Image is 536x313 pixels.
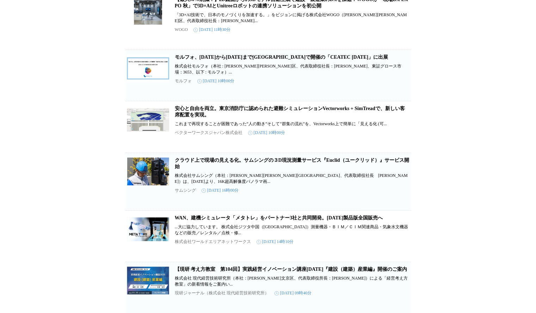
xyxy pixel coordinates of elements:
[175,267,407,272] a: 【現研 考え方教室 第104回】実践経営イノベーション講座[DATE]『建設（建築）産業編』開催のご案内
[127,215,169,243] img: WAN、建機シミュレータ「メタトレ」をパートナー3社と共同開発。2026年製品版全国販売へ
[175,239,251,245] p: 株式会社ワールドエリアネットワークス
[175,224,409,236] p: ...大に協力しています。 株式会社ジツタ中国（[GEOGRAPHIC_DATA]）測量機器・ＢＩＭ／ＣＩＭ関連商品・気象水文機器などの販売／レンタル／点検・修...
[127,54,169,82] img: モルフォ、10月14日から17日まで幕張メッセで開催の「CEATEC 2025」に出展
[248,130,285,136] time: [DATE] 10時00分
[175,63,409,75] p: 株式会社モルフォ（本社 : [PERSON_NAME][PERSON_NAME]区、代表取締役社長：[PERSON_NAME]、東証グロース市場：3653、以下 : モルフォ）...
[175,173,409,185] p: 株式会社サムシング（本社：[PERSON_NAME][PERSON_NAME][GEOGRAPHIC_DATA]、代表取締役社長 [PERSON_NAME]）は、[DATE]より、16K超高解像...
[127,266,169,294] img: 【現研 考え方教室 第104回】実践経営イノベーション講座2025『建設（建築）産業編』開催のご案内
[202,187,239,193] time: [DATE] 16時00分
[175,27,188,32] p: WOGO
[175,290,269,296] p: 現研ジャーナル（株式会社 現代経営技術研究所）
[175,187,196,193] p: サムシング
[127,106,169,134] img: 安心と自由を両立。東京消防庁に認められた避難シミュレーションVectorworks + SimTreadで、新しい客席配置を実現。
[275,290,312,296] time: [DATE] 09時46分
[175,78,192,84] p: モルフォ
[175,55,388,60] a: モルフォ、[DATE]から[DATE]まで[GEOGRAPHIC_DATA]で開催の「CEATEC [DATE]」に出展
[193,27,230,33] time: [DATE] 11時30分
[175,121,409,127] p: これまで再現することが困難であった”人の動き”そして”群集の流れ”を、Vectorworks上で簡単に「見える化 (可...
[175,158,409,169] a: クラウド上で現場の見える化。サムシングの３D現況測量サービス『Euclid（ユークリッド）』サービス開始
[127,157,169,185] img: クラウド上で現場の見える化。サムシングの３D現況測量サービス『Euclid（ユークリッド）』サービス開始
[175,106,405,117] a: 安心と自由を両立。東京消防庁に認められた避難シミュレーションVectorworks + SimTreadで、新しい客席配置を実現。
[175,130,242,136] p: ベクターワークスジャパン株式会社
[175,215,383,221] a: WAN、建機シミュレータ「メタトレ」をパートナー3社と共同開発。[DATE]製品版全国販売へ
[175,275,409,287] p: 株式会社 現代経営技術研究所（本社：[PERSON_NAME]文京区、代表取締役所長：[PERSON_NAME]）による「経営考え方教室」の新着情報をご案内い...
[197,78,235,84] time: [DATE] 10時00分
[175,12,409,24] p: 「3D×AI技術で、日本のモノづくりを加速する。」をビジョンに掲げる株式会社WOGO（[PERSON_NAME][PERSON_NAME]区、代表取締役社長：[PERSON_NAME]...
[257,239,294,245] time: [DATE] 14時10分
